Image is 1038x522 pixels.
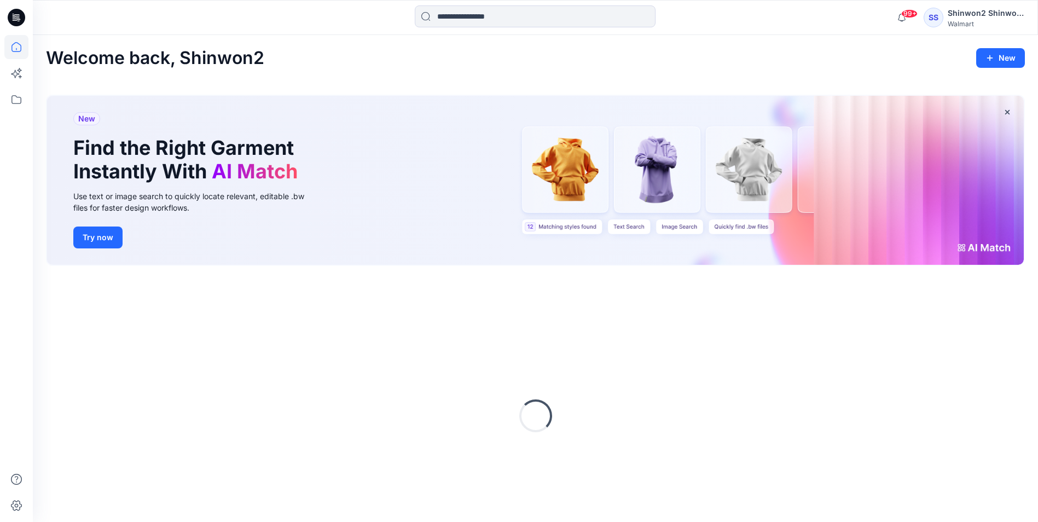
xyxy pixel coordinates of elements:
[78,112,95,125] span: New
[212,159,298,183] span: AI Match
[73,227,123,248] button: Try now
[46,48,264,68] h2: Welcome back, Shinwon2
[73,190,320,213] div: Use text or image search to quickly locate relevant, editable .bw files for faster design workflows.
[976,48,1025,68] button: New
[948,7,1024,20] div: Shinwon2 Shinwon2
[948,20,1024,28] div: Walmart
[924,8,943,27] div: SS
[901,9,918,18] span: 99+
[73,136,303,183] h1: Find the Right Garment Instantly With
